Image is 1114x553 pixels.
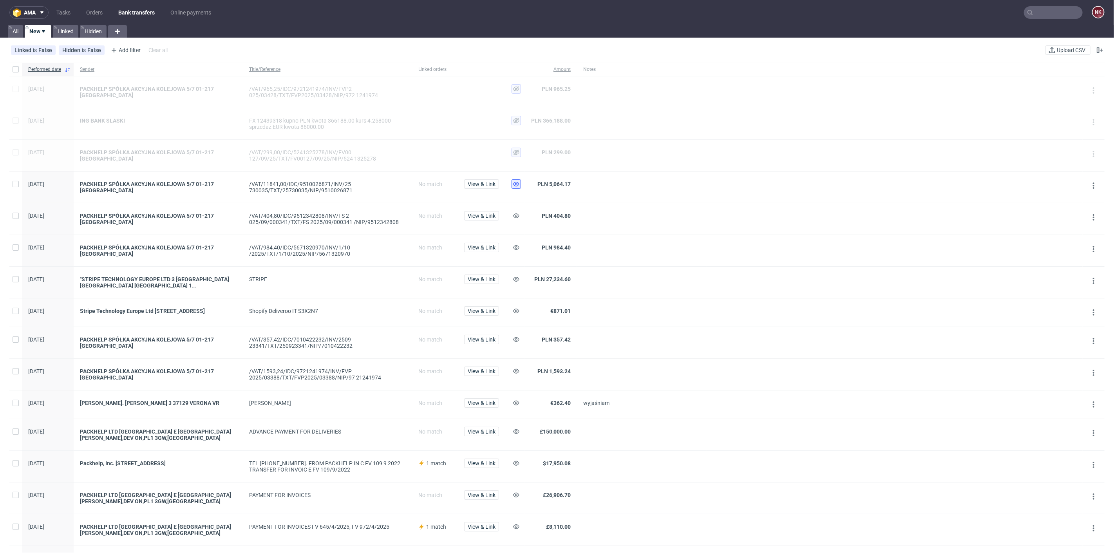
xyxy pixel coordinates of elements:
[464,308,499,314] a: View & Link
[80,428,237,441] a: PACKHELP LTD [GEOGRAPHIC_DATA] E [GEOGRAPHIC_DATA][PERSON_NAME],DEV ON,PL1 3GW,[GEOGRAPHIC_DATA]
[80,86,237,98] a: PACKHELP SPÓŁKA AKCYJNA KOLEJOWA 5/7 01-217 [GEOGRAPHIC_DATA]
[87,47,101,53] div: False
[540,428,571,435] span: £150,000.00
[464,306,499,316] button: View & Link
[418,336,442,343] span: No match
[464,490,499,500] button: View & Link
[25,25,51,38] a: New
[53,25,78,38] a: Linked
[464,276,499,282] a: View & Link
[9,6,49,19] button: ama
[80,336,237,349] a: PACKHELP SPÓŁKA AKCYJNA KOLEJOWA 5/7 01-217 [GEOGRAPHIC_DATA]
[28,86,44,92] span: [DATE]
[249,336,406,349] div: /VAT/357,42/IDC/7010422232/INV/2509 23341/TXT/250923341/NIP/7010422232
[14,47,33,53] span: Linked
[468,400,496,406] span: View & Link
[468,308,496,314] span: View & Link
[249,276,406,282] div: STRIPE
[82,47,87,53] span: is
[531,66,571,73] span: Amount
[464,275,499,284] button: View & Link
[464,492,499,498] a: View & Link
[80,400,237,406] a: [PERSON_NAME]. [PERSON_NAME] 3 37129 VERONA VR
[249,86,406,98] div: /VAT/965,25/IDC/9721241974/INV/FVP2 025/03428/TXT/FVP2025/03428/NIP/972 1241974
[464,524,499,530] a: View & Link
[464,213,499,219] a: View & Link
[249,492,406,498] div: PAYMENT FOR INVOICES
[464,179,499,189] button: View & Link
[80,524,237,536] a: PACKHELP LTD [GEOGRAPHIC_DATA] E [GEOGRAPHIC_DATA][PERSON_NAME],DEV ON,PL1 3GW,[GEOGRAPHIC_DATA]
[464,459,499,468] button: View & Link
[8,25,23,38] a: All
[249,244,406,257] div: /VAT/984,40/IDC/5671320970/INV/1/10 /2025/TXT/1/10/2025/NIP/5671320970
[62,47,82,53] span: Hidden
[426,524,446,530] span: 1 match
[80,25,107,38] a: Hidden
[114,6,159,19] a: Bank transfers
[108,44,142,56] div: Add filter
[464,336,499,343] a: View & Link
[81,6,107,19] a: Orders
[418,213,442,219] span: No match
[249,213,406,225] div: /VAT/404,80/IDC/9512342808/INV/FS 2 025/09/000341/TXT/FS 2025/09/000341 /NIP/9512342808
[426,460,446,466] span: 1 match
[537,368,571,374] span: PLN 1,593.24
[28,492,44,498] span: [DATE]
[80,460,237,466] a: Packhelp, Inc. [STREET_ADDRESS]
[464,428,499,435] a: View & Link
[249,308,406,314] div: Shopify Deliveroo IT S3X2N7
[28,368,44,374] span: [DATE]
[28,149,44,155] span: [DATE]
[468,461,496,466] span: View & Link
[80,213,237,225] a: PACKHELP SPÓŁKA AKCYJNA KOLEJOWA 5/7 01-217 [GEOGRAPHIC_DATA]
[1045,45,1090,55] button: Upload CSV
[418,368,442,374] span: No match
[28,400,44,406] span: [DATE]
[542,244,571,251] span: PLN 984.40
[249,428,406,435] div: ADVANCE PAYMENT FOR DELIVERIES
[464,400,499,406] a: View & Link
[147,45,169,56] div: Clear all
[468,492,496,498] span: View & Link
[249,117,406,130] div: FX 12439318 kupno PLN kwota 366188.00 kurs 4.258000 sprzedaż EUR kwota 86000.00
[468,369,496,374] span: View & Link
[543,460,571,466] span: $17,950.08
[550,308,571,314] span: €871.01
[28,66,61,73] span: Performed date
[418,428,442,435] span: No match
[249,66,406,73] span: Title/Reference
[249,181,406,193] div: /VAT/11841,00/IDC/9510026871/INV/25 730035/TXT/25730035/NIP/9510026871
[80,244,237,257] a: PACKHELP SPÓŁKA AKCYJNA KOLEJOWA 5/7 01-217 [GEOGRAPHIC_DATA]
[80,149,237,162] a: PACKHELP SPÓŁKA AKCYJNA KOLEJOWA 5/7 01-217 [GEOGRAPHIC_DATA]
[464,460,499,466] a: View & Link
[583,66,701,73] span: Notes
[464,367,499,376] button: View & Link
[52,6,75,19] a: Tasks
[24,10,36,15] span: ama
[464,335,499,344] button: View & Link
[28,336,44,343] span: [DATE]
[249,368,406,381] div: /VAT/1593,24/IDC/9721241974/INV/FVP 2025/03388/TXT/FVP2025/03388/NIP/97 21241974
[28,308,44,314] span: [DATE]
[468,213,496,219] span: View & Link
[28,524,44,530] span: [DATE]
[464,427,499,436] button: View & Link
[418,492,442,498] span: No match
[542,149,571,155] span: PLN 299.00
[531,117,571,124] span: PLN 366,188.00
[464,368,499,374] a: View & Link
[418,276,442,282] span: No match
[1055,47,1087,53] span: Upload CSV
[80,492,237,504] div: PACKHELP LTD [GEOGRAPHIC_DATA] E [GEOGRAPHIC_DATA][PERSON_NAME],DEV ON,PL1 3GW,[GEOGRAPHIC_DATA]
[80,181,237,193] a: PACKHELP SPÓŁKA AKCYJNA KOLEJOWA 5/7 01-217 [GEOGRAPHIC_DATA]
[418,244,442,251] span: No match
[543,492,571,498] span: £26,906.70
[537,181,571,187] span: PLN 5,064.17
